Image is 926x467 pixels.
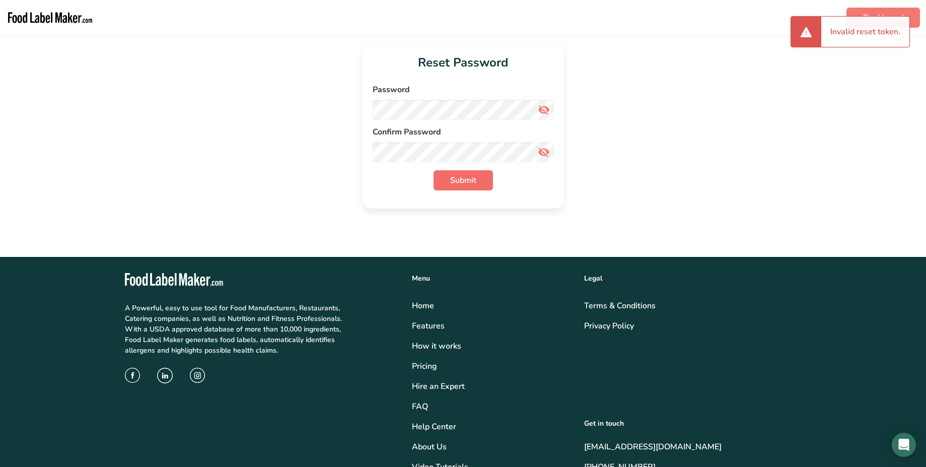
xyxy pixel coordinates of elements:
[584,273,802,284] div: Legal
[846,8,920,28] a: Dashboard
[584,300,802,312] a: Terms & Conditions
[6,4,94,31] img: Food Label Maker
[412,320,572,332] a: Features
[412,360,572,372] a: Pricing
[373,53,554,72] h1: Reset Password
[412,380,572,392] a: Hire an Expert
[412,421,572,433] a: Help Center
[584,441,802,453] a: [EMAIL_ADDRESS][DOMAIN_NAME]
[412,300,572,312] a: Home
[373,126,554,138] label: Confirm Password
[450,174,476,186] span: Submit
[584,418,802,429] div: Get in touch
[412,441,572,453] a: About Us
[821,17,909,47] div: Invalid reset token.
[584,320,802,332] a: Privacy Policy
[892,433,916,457] div: Open Intercom Messenger
[434,170,493,190] button: Submit
[373,84,554,96] label: Password
[412,273,572,284] div: Menu
[412,401,572,413] a: FAQ
[125,303,345,356] p: A Powerful, easy to use tool for Food Manufacturers, Restaurants, Catering companies, as well as ...
[412,340,572,352] div: How it works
